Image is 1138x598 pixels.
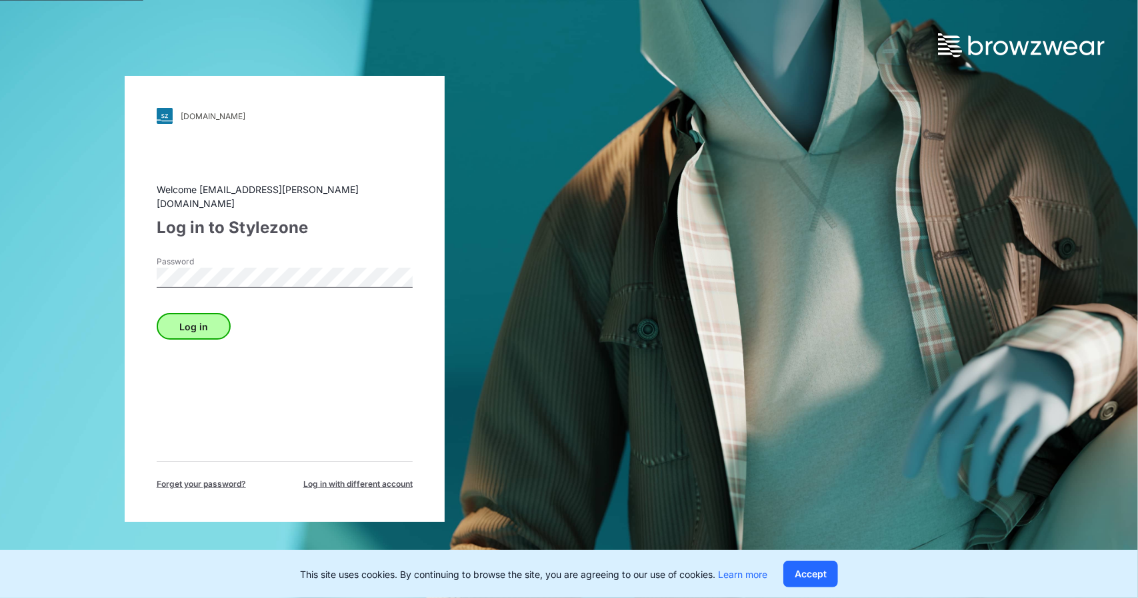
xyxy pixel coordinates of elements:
[157,108,413,124] a: [DOMAIN_NAME]
[300,567,767,581] p: This site uses cookies. By continuing to browse the site, you are agreeing to our use of cookies.
[718,569,767,580] a: Learn more
[157,182,413,210] div: Welcome [EMAIL_ADDRESS][PERSON_NAME][DOMAIN_NAME]
[783,561,838,587] button: Accept
[157,313,231,340] button: Log in
[157,478,246,490] span: Forget your password?
[303,478,413,490] span: Log in with different account
[157,256,250,268] label: Password
[157,108,173,124] img: svg+xml;base64,PHN2ZyB3aWR0aD0iMjgiIGhlaWdodD0iMjgiIHZpZXdCb3g9IjAgMCAyOCAyOCIgZmlsbD0ibm9uZSIgeG...
[157,216,413,240] div: Log in to Stylezone
[938,33,1105,57] img: browzwear-logo.73288ffb.svg
[181,111,245,121] div: [DOMAIN_NAME]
